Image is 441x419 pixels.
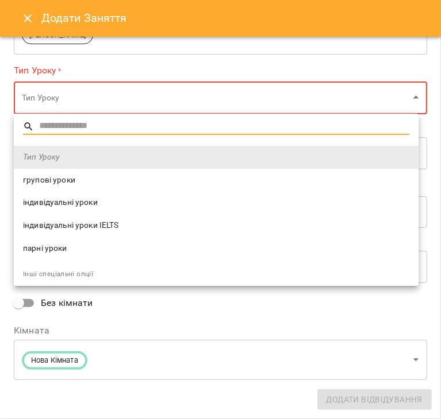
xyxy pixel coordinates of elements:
span: індивідуальні уроки IELTS [23,220,409,231]
span: парні уроки [23,243,409,254]
span: групові уроки [23,174,409,186]
span: Інші спеціальні опції [23,270,93,278]
span: індивідуальні уроки [23,197,409,208]
span: Тип Уроку [23,152,409,163]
